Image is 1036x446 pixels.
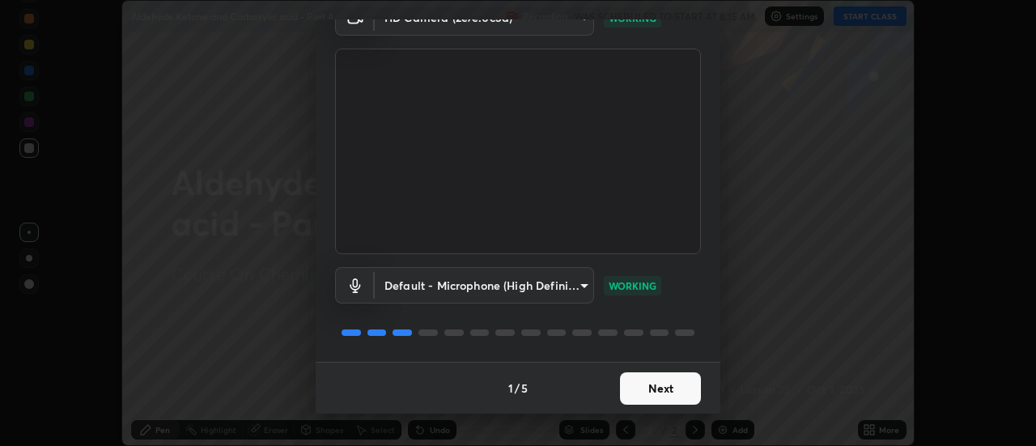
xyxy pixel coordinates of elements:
h4: 5 [521,380,528,397]
h4: / [515,380,520,397]
h4: 1 [508,380,513,397]
button: Next [620,372,701,405]
p: WORKING [609,278,656,293]
div: HD Camera (2e7e:0c3d) [375,267,594,304]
